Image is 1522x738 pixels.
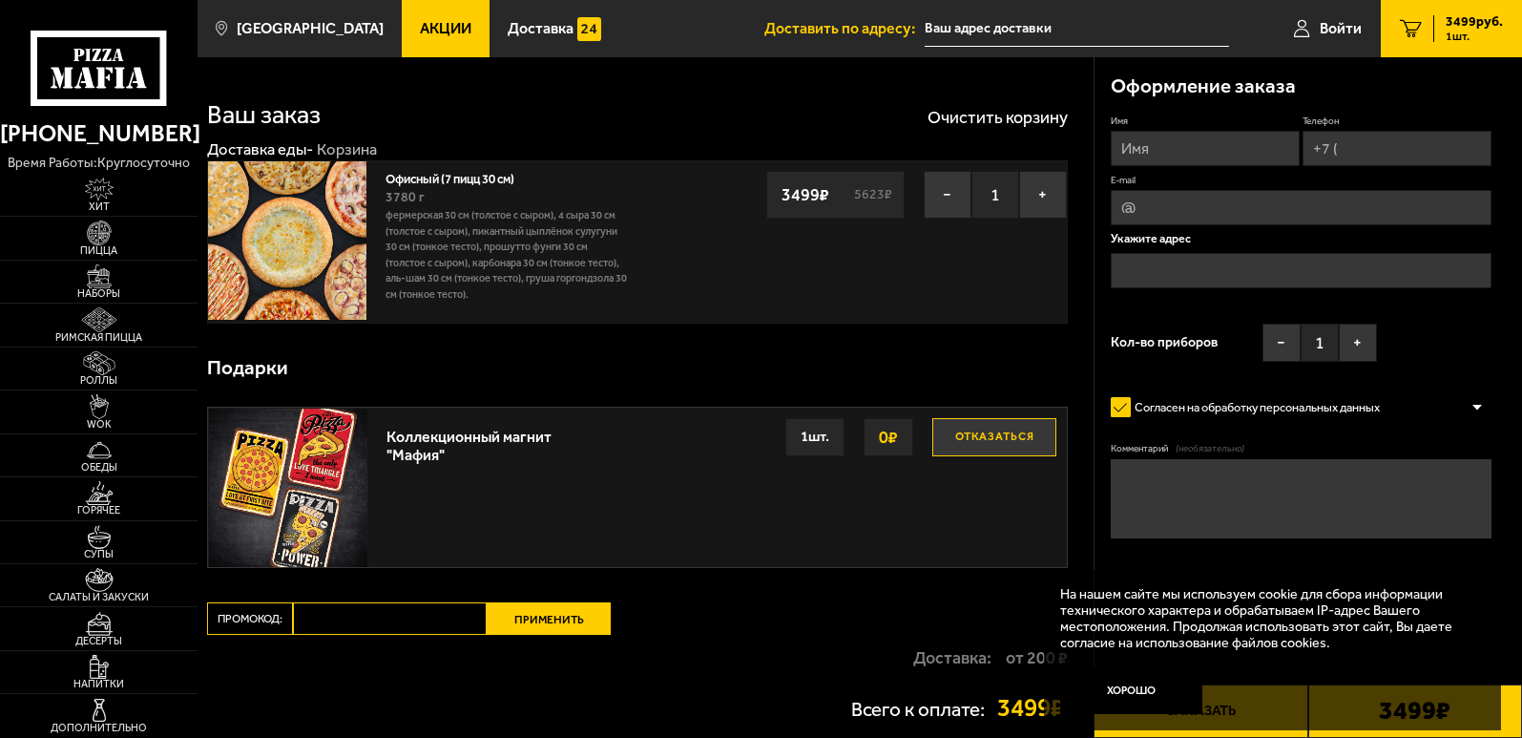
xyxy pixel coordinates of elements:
span: (необязательно) [1176,443,1244,456]
h1: Ваш заказ [207,102,321,128]
p: Укажите адрес [1111,233,1491,244]
a: Офисный (7 пицц 30 см) [386,167,531,186]
label: E-mail [1111,175,1491,188]
span: 1 [971,171,1019,219]
strong: 3499 ₽ [997,695,1069,721]
button: − [924,171,971,219]
input: @ [1111,190,1491,225]
span: 3780 г [386,189,425,205]
label: Согласен на обработку персональных данных [1111,391,1396,423]
s: 5623 ₽ [851,188,894,201]
input: Ваш адрес доставки [925,11,1229,47]
img: 15daf4d41897b9f0e9f617042186c801.svg [577,17,601,41]
button: + [1339,324,1377,362]
label: Телефон [1303,116,1491,129]
span: [GEOGRAPHIC_DATA] [237,21,384,36]
span: Акции [420,21,471,36]
label: Промокод: [207,602,293,635]
a: Доставка еды- [207,139,313,158]
button: Хорошо [1060,667,1203,715]
p: На нашем сайте мы используем cookie для сбора информации технического характера и обрабатываем IP... [1060,586,1473,652]
span: 1 шт. [1446,31,1503,42]
h3: Подарки [207,358,288,378]
div: Коллекционный магнит "Мафия" [386,418,555,464]
button: Применить [487,602,611,635]
div: 1 шт. [785,418,844,456]
p: Доставка: [913,649,991,666]
strong: от 200 ₽ [1006,649,1068,666]
h3: Оформление заказа [1111,76,1296,96]
p: Всего к оплате: [851,700,985,720]
span: 3499 руб. [1446,15,1503,29]
button: Очистить корзину [928,109,1068,126]
span: 1 [1301,324,1339,362]
button: Отказаться [932,418,1056,456]
button: − [1262,324,1301,362]
strong: 0 ₽ [874,419,903,455]
span: Доставка [508,21,573,36]
input: +7 ( [1303,131,1491,166]
span: Доставить по адресу: [764,21,925,36]
strong: 3499 ₽ [777,177,834,213]
a: Коллекционный магнит "Мафия"Отказаться0₽1шт. [208,408,1067,567]
div: Корзина [317,139,377,160]
button: + [1019,171,1067,219]
span: Войти [1320,21,1362,36]
label: Комментарий [1111,443,1491,456]
span: Кол-во приборов [1111,336,1218,349]
label: Имя [1111,116,1300,129]
p: Фермерская 30 см (толстое с сыром), 4 сыра 30 см (толстое с сыром), Пикантный цыплёнок сулугуни 3... [386,208,628,304]
input: Имя [1111,131,1300,166]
